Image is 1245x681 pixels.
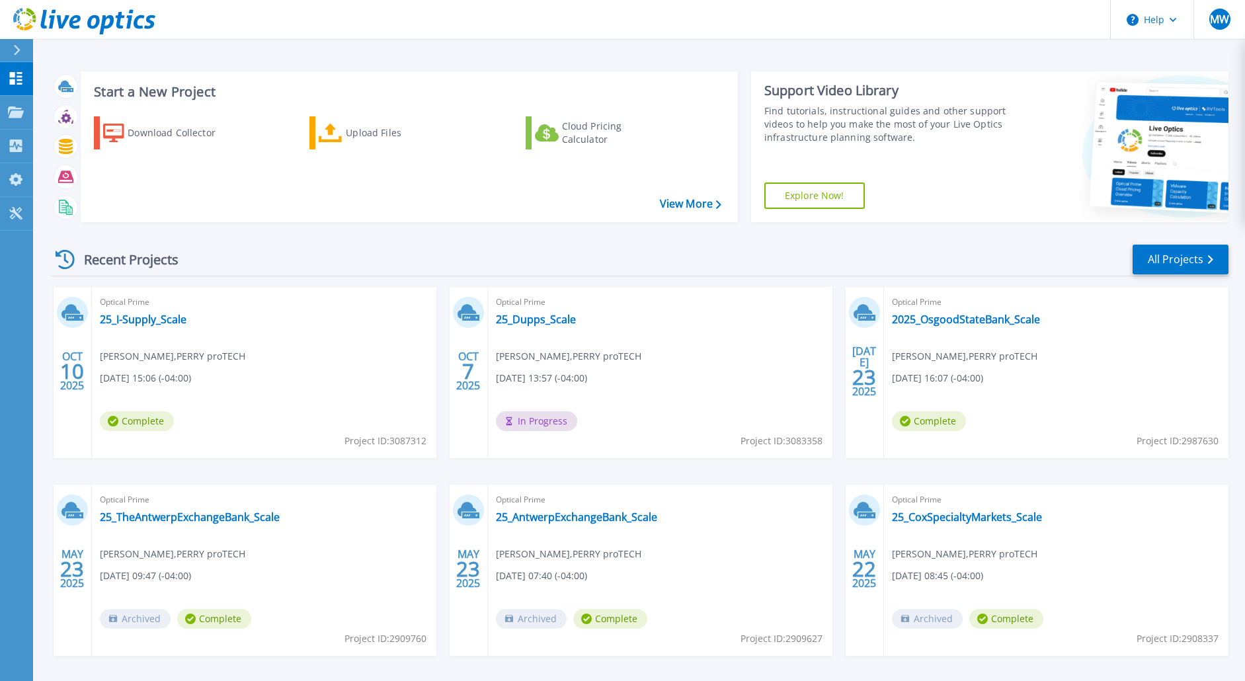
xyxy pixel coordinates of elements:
[94,85,721,99] h3: Start a New Project
[309,116,457,149] a: Upload Files
[764,182,865,209] a: Explore Now!
[892,371,983,385] span: [DATE] 16:07 (-04:00)
[346,120,452,146] div: Upload Files
[969,609,1043,629] span: Complete
[892,510,1042,524] a: 25_CoxSpecialtyMarkets_Scale
[764,104,1008,144] div: Find tutorials, instructional guides and other support videos to help you make the most of your L...
[892,313,1040,326] a: 2025_OsgoodStateBank_Scale
[100,569,191,583] span: [DATE] 09:47 (-04:00)
[462,366,474,377] span: 7
[741,434,823,448] span: Project ID: 3083358
[60,563,84,575] span: 23
[60,545,85,593] div: MAY 2025
[496,493,824,507] span: Optical Prime
[496,371,587,385] span: [DATE] 13:57 (-04:00)
[892,411,966,431] span: Complete
[852,372,876,383] span: 23
[1137,434,1219,448] span: Project ID: 2987630
[496,411,577,431] span: In Progress
[1210,14,1229,24] span: MW
[100,349,245,364] span: [PERSON_NAME] , PERRY proTECH
[496,510,657,524] a: 25_AntwerpExchangeBank_Scale
[60,347,85,395] div: OCT 2025
[496,295,824,309] span: Optical Prime
[456,563,480,575] span: 23
[100,371,191,385] span: [DATE] 15:06 (-04:00)
[852,563,876,575] span: 22
[100,295,428,309] span: Optical Prime
[852,545,877,593] div: MAY 2025
[573,609,647,629] span: Complete
[100,510,280,524] a: 25_TheAntwerpExchangeBank_Scale
[100,411,174,431] span: Complete
[496,609,567,629] span: Archived
[892,493,1221,507] span: Optical Prime
[128,120,233,146] div: Download Collector
[344,631,426,646] span: Project ID: 2909760
[94,116,241,149] a: Download Collector
[526,116,673,149] a: Cloud Pricing Calculator
[660,198,721,210] a: View More
[892,547,1037,561] span: [PERSON_NAME] , PERRY proTECH
[1133,245,1228,274] a: All Projects
[100,493,428,507] span: Optical Prime
[562,120,668,146] div: Cloud Pricing Calculator
[892,569,983,583] span: [DATE] 08:45 (-04:00)
[496,569,587,583] span: [DATE] 07:40 (-04:00)
[741,631,823,646] span: Project ID: 2909627
[852,347,877,395] div: [DATE] 2025
[496,349,641,364] span: [PERSON_NAME] , PERRY proTECH
[60,366,84,377] span: 10
[456,347,481,395] div: OCT 2025
[456,545,481,593] div: MAY 2025
[100,609,171,629] span: Archived
[100,313,186,326] a: 25_I-Supply_Scale
[177,609,251,629] span: Complete
[100,547,245,561] span: [PERSON_NAME] , PERRY proTECH
[892,609,963,629] span: Archived
[51,243,196,276] div: Recent Projects
[496,547,641,561] span: [PERSON_NAME] , PERRY proTECH
[764,82,1008,99] div: Support Video Library
[344,434,426,448] span: Project ID: 3087312
[892,349,1037,364] span: [PERSON_NAME] , PERRY proTECH
[1137,631,1219,646] span: Project ID: 2908337
[892,295,1221,309] span: Optical Prime
[496,313,576,326] a: 25_Dupps_Scale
